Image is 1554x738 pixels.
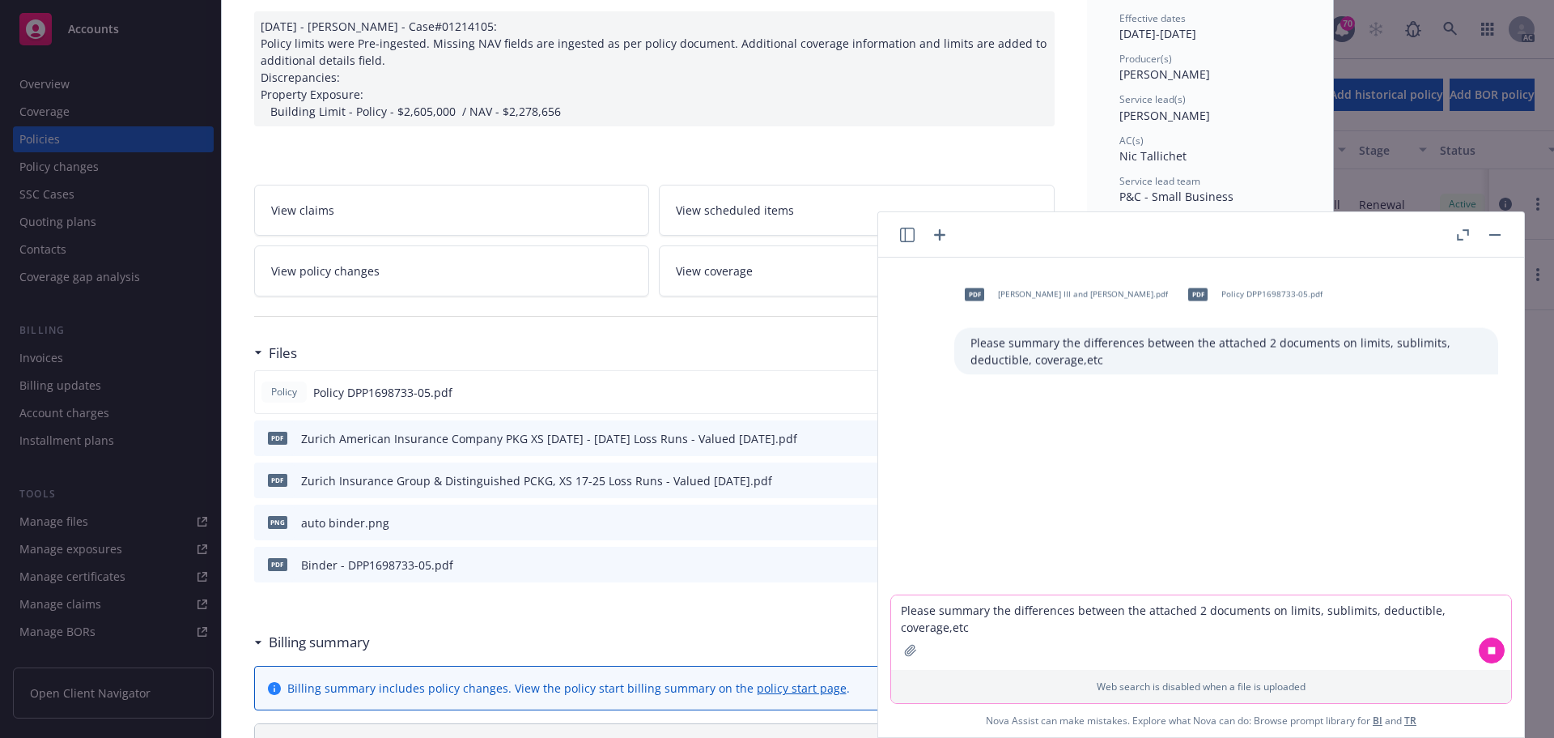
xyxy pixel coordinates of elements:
span: pdf [965,288,984,301]
span: [PERSON_NAME] [1119,66,1210,82]
h3: Files [269,343,297,364]
p: Please summary the differences between the attached 2 documents on limits, sublimits, deductible,... [970,335,1482,369]
p: Web search is disabled when a file is uploaded [901,680,1501,693]
span: View claims [271,202,334,219]
span: Nic Tallichet [1119,148,1187,164]
a: TR [1404,714,1416,727]
span: Producer(s) [1119,52,1172,66]
div: Zurich Insurance Group & Distinguished PCKG, XS 17-25 Loss Runs - Valued [DATE].pdf [301,472,772,489]
span: [PERSON_NAME] [1119,108,1210,123]
span: pdf [1188,288,1208,301]
span: P&C - Small Business [1119,189,1233,204]
div: Billing summary [254,632,370,653]
span: AC(s) [1119,134,1144,147]
a: BI [1373,714,1382,727]
span: View policy changes [271,262,380,279]
span: View coverage [676,262,753,279]
span: Policy DPP1698733-05.pdf [313,384,452,401]
span: png [268,516,287,528]
span: Policy DPP1698733-05.pdf [1221,289,1323,300]
div: Billing summary includes policy changes. View the policy start billing summary on the . [287,680,850,697]
a: View scheduled items [659,185,1055,236]
div: Files [254,343,297,364]
div: Binder - DPP1698733-05.pdf [301,557,453,574]
span: Service lead team [1119,174,1200,188]
a: View claims [254,185,650,236]
span: Nova Assist can make mistakes. Explore what Nova can do: Browse prompt library for and [885,704,1518,737]
span: Service lead(s) [1119,92,1186,106]
a: policy start page [757,680,847,696]
span: pdf [268,474,287,486]
div: auto binder.png [301,514,389,531]
span: pdf [268,558,287,570]
div: [DATE] - [PERSON_NAME] - Case#01214105: Policy limits were Pre-ingested. Missing NAV fields are i... [254,11,1055,126]
a: View policy changes [254,245,650,296]
span: Policy [268,385,300,399]
div: pdf[PERSON_NAME] III and [PERSON_NAME].pdf [954,275,1171,315]
span: Effective dates [1119,11,1186,25]
span: View scheduled items [676,202,794,219]
div: [DATE] - [DATE] [1119,11,1301,42]
h3: Billing summary [269,632,370,653]
div: Zurich American Insurance Company PKG XS [DATE] - [DATE] Loss Runs - Valued [DATE].pdf [301,430,797,447]
div: pdfPolicy DPP1698733-05.pdf [1178,275,1326,315]
span: pdf [268,432,287,444]
span: [PERSON_NAME] III and [PERSON_NAME].pdf [998,289,1168,300]
a: View coverage [659,245,1055,296]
